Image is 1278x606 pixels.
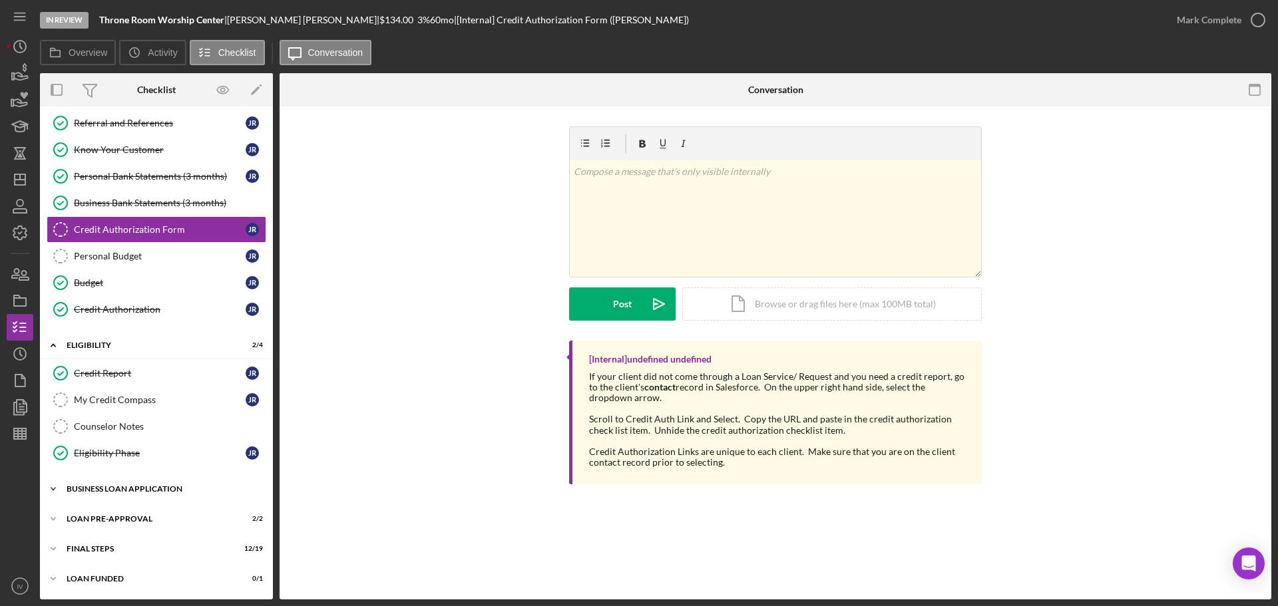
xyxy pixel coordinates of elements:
[246,143,259,156] div: J R
[280,40,372,65] button: Conversation
[74,198,266,208] div: Business Bank Statements (3 months)
[47,110,266,136] a: Referral and ReferencesJR
[47,296,266,323] a: Credit AuthorizationJR
[246,223,259,236] div: J R
[74,171,246,182] div: Personal Bank Statements (3 months)
[7,573,33,599] button: IV
[74,144,246,155] div: Know Your Customer
[589,354,712,365] div: [Internal] undefined undefined
[454,15,689,25] div: | [Internal] Credit Authorization Form ([PERSON_NAME])
[40,40,116,65] button: Overview
[644,381,676,392] strong: contact
[246,393,259,406] div: J R
[47,386,266,413] a: My Credit CompassJR
[74,368,246,379] div: Credit Report
[67,545,230,553] div: FINAL STEPS
[239,545,263,553] div: 12 / 19
[69,47,107,58] label: Overview
[47,136,266,163] a: Know Your CustomerJR
[74,277,246,288] div: Budget
[246,249,259,263] div: J R
[67,575,230,583] div: LOAN FUNDED
[589,446,968,468] div: Credit Authorization Links are unique to each client. Make sure that you are on the client contac...
[246,276,259,289] div: J R
[417,15,430,25] div: 3 %
[47,190,266,216] a: Business Bank Statements (3 months)
[589,371,968,403] div: If your client did not come through a Loan Service/ Request and you need a credit report, go to t...
[47,413,266,440] a: Counselor Notes
[47,269,266,296] a: BudgetJR
[74,304,246,315] div: Credit Authorization
[589,414,968,435] div: Scroll to Credit Auth Link and Select. Copy the URL and paste in the credit authorization check l...
[239,515,263,523] div: 2 / 2
[74,421,266,432] div: Counselor Notes
[308,47,363,58] label: Conversation
[246,170,259,183] div: J R
[99,15,227,25] div: |
[246,446,259,460] div: J R
[218,47,256,58] label: Checklist
[47,243,266,269] a: Personal BudgetJR
[148,47,177,58] label: Activity
[67,341,230,349] div: ELIGIBILITY
[74,224,246,235] div: Credit Authorization Form
[74,118,246,128] div: Referral and References
[74,394,246,405] div: My Credit Compass
[47,440,266,466] a: Eligibility PhaseJR
[74,251,246,261] div: Personal Budget
[246,367,259,380] div: J R
[74,448,246,458] div: Eligibility Phase
[119,40,186,65] button: Activity
[67,485,256,493] div: BUSINESS LOAN APPLICATION
[246,116,259,130] div: J R
[239,575,263,583] div: 0 / 1
[67,515,230,523] div: LOAN PRE-APPROVAL
[430,15,454,25] div: 60 mo
[748,84,803,95] div: Conversation
[246,303,259,316] div: J R
[47,216,266,243] a: Credit Authorization FormJR
[47,360,266,386] a: Credit ReportJR
[1177,7,1241,33] div: Mark Complete
[1233,547,1265,579] div: Open Intercom Messenger
[190,40,265,65] button: Checklist
[379,15,417,25] div: $134.00
[569,287,676,321] button: Post
[40,12,89,29] div: In Review
[99,14,224,25] b: Throne Room Worship Center
[613,287,632,321] div: Post
[227,15,379,25] div: [PERSON_NAME] [PERSON_NAME] |
[1164,7,1271,33] button: Mark Complete
[47,163,266,190] a: Personal Bank Statements (3 months)JR
[137,84,176,95] div: Checklist
[17,583,23,590] text: IV
[239,341,263,349] div: 2 / 4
